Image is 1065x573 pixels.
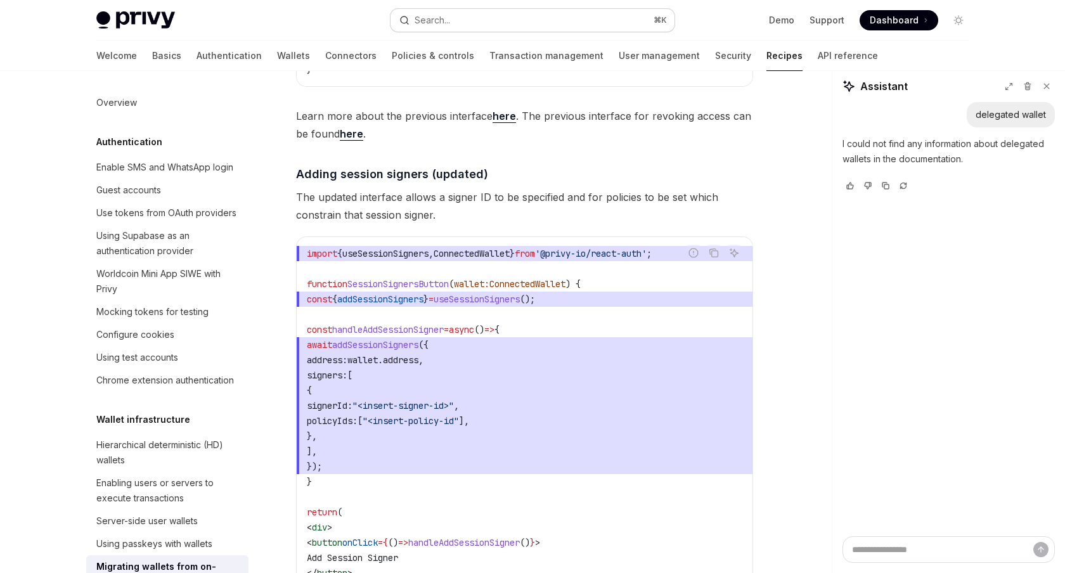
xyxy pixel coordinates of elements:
[342,248,429,259] span: useSessionSigners
[363,415,459,427] span: "<insert-policy-id"
[86,179,248,202] a: Guest accounts
[352,400,454,411] span: "<insert-signer-id>"
[296,107,753,143] span: Learn more about the previous interface . The previous interface for revoking access can be found .
[378,354,383,366] span: .
[390,9,674,32] button: Open search
[86,369,248,392] a: Chrome extension authentication
[392,41,474,71] a: Policies & controls
[493,110,516,123] a: here
[307,415,358,427] span: policyIds:
[347,370,352,381] span: [
[565,278,581,290] span: ) {
[1033,542,1049,557] button: Send message
[484,278,489,290] span: :
[340,127,363,141] a: here
[307,339,332,351] span: await
[96,41,137,71] a: Welcome
[96,228,241,259] div: Using Supabase as an authentication provider
[296,165,488,183] span: Adding session signers (updated)
[197,41,262,71] a: Authentication
[706,245,722,261] button: Copy the contents from the code block
[307,293,332,305] span: const
[86,346,248,369] a: Using test accounts
[878,179,893,192] button: Copy chat response
[96,327,174,342] div: Configure cookies
[474,324,484,335] span: ()
[96,95,137,110] div: Overview
[860,10,938,30] a: Dashboard
[96,513,198,529] div: Server-side user wallets
[948,10,969,30] button: Toggle dark mode
[325,41,377,71] a: Connectors
[96,475,241,506] div: Enabling users or servers to execute transactions
[96,412,190,427] h5: Wallet infrastructure
[332,324,444,335] span: handleAddSessionSigner
[277,41,310,71] a: Wallets
[86,532,248,555] a: Using passkeys with wallets
[976,108,1046,121] div: delegated wallet
[337,293,423,305] span: addSessionSigners
[685,245,702,261] button: Report incorrect code
[654,15,667,25] span: ⌘ K
[347,354,378,366] span: wallet
[86,224,248,262] a: Using Supabase as an authentication provider
[434,248,510,259] span: ConnectedWallet
[86,156,248,179] a: Enable SMS and WhatsApp login
[96,536,212,551] div: Using passkeys with wallets
[337,248,342,259] span: {
[296,188,753,224] span: The updated interface allows a signer ID to be specified and for policies to be set which constra...
[444,324,449,335] span: =
[383,354,418,366] span: address
[842,536,1055,563] textarea: Ask a question...
[96,350,178,365] div: Using test accounts
[307,385,312,396] span: {
[96,11,175,29] img: light logo
[332,293,337,305] span: {
[96,266,241,297] div: Worldcoin Mini App SIWE with Privy
[86,262,248,300] a: Worldcoin Mini App SIWE with Privy
[726,245,742,261] button: Ask AI
[312,522,327,533] span: div
[96,134,162,150] h5: Authentication
[810,14,844,27] a: Support
[307,506,337,518] span: return
[307,522,312,533] span: <
[449,278,454,290] span: (
[307,370,347,381] span: signers:
[418,339,429,351] span: ({
[96,437,241,468] div: Hierarchical deterministic (HD) wallets
[489,278,565,290] span: ConnectedWallet
[86,472,248,510] a: Enabling users or servers to execute transactions
[484,324,494,335] span: =>
[423,293,429,305] span: }
[896,179,911,192] button: Reload last chat
[454,400,459,411] span: ,
[347,278,449,290] span: SessionSignersButton
[818,41,878,71] a: API reference
[307,64,312,75] span: }
[86,434,248,472] a: Hierarchical deterministic (HD) wallets
[96,183,161,198] div: Guest accounts
[535,248,647,259] span: '@privy-io/react-auth'
[449,324,474,335] span: async
[307,446,317,457] span: ],
[870,14,919,27] span: Dashboard
[358,415,363,427] span: [
[619,41,700,71] a: User management
[307,278,347,290] span: function
[842,179,858,192] button: Vote that response was good
[647,248,652,259] span: ;
[429,248,434,259] span: ,
[327,522,332,533] span: >
[415,13,450,28] div: Search...
[86,202,248,224] a: Use tokens from OAuth providers
[434,293,520,305] span: useSessionSigners
[332,339,418,351] span: addSessionSigners
[96,205,236,221] div: Use tokens from OAuth providers
[86,323,248,346] a: Configure cookies
[510,248,515,259] span: }
[715,41,751,71] a: Security
[152,41,181,71] a: Basics
[489,41,603,71] a: Transaction management
[860,79,908,94] span: Assistant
